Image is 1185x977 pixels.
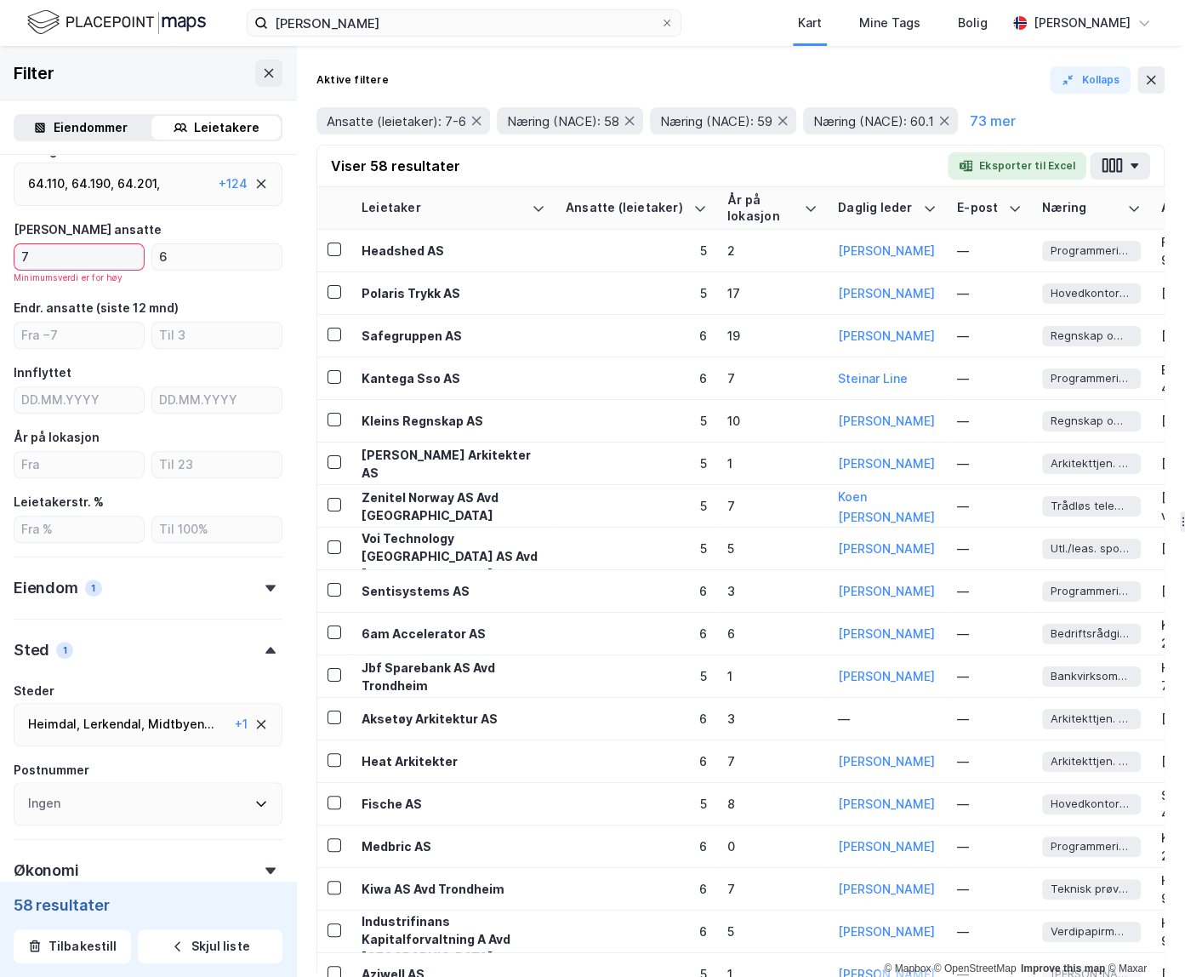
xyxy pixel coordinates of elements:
[957,200,1001,216] div: E-post
[194,117,259,138] div: Leietakere
[14,244,144,270] input: Fra 5
[362,529,545,583] div: Voi Technology [GEOGRAPHIC_DATA] AS Avd [GEOGRAPHIC_DATA]
[566,880,707,898] div: 6
[957,369,1022,387] div: —
[1051,284,1129,302] span: Hovedkontortjenester
[957,752,1022,770] div: —
[957,327,1022,345] div: —
[235,714,248,734] div: + 1
[152,517,282,542] input: Til 100%
[727,710,818,728] div: 3
[14,220,162,240] div: [PERSON_NAME] ansatte
[566,412,707,430] div: 5
[838,710,937,728] div: —
[268,10,660,36] input: Søk på adresse, matrikkel, gårdeiere, leietakere eller personer
[1051,327,1129,345] span: Regnskap og bokføring
[14,363,71,383] div: Innflyttet
[362,625,545,643] div: 6am Accelerator AS
[1051,540,1129,557] span: Utl./leas. sports- og fritidsutstyr
[1051,242,1129,260] span: Programmeringstjenester
[727,540,818,557] div: 5
[148,714,214,734] div: Midtbyen ...
[28,174,68,194] div: 64.110 ,
[14,323,144,348] input: Fra −7
[566,540,707,557] div: 5
[727,582,818,600] div: 3
[957,625,1022,643] div: —
[28,793,60,814] div: Ingen
[566,200,687,216] div: Ansatte (leietaker)
[1034,13,1131,33] div: [PERSON_NAME]
[56,642,73,659] div: 1
[14,517,144,542] input: Fra %
[566,752,707,770] div: 6
[859,13,920,33] div: Mine Tags
[727,284,818,302] div: 17
[1051,667,1129,685] span: Bankvirksomhet ellers
[1051,923,1129,940] span: Verdipapirmegling
[1051,369,1129,387] span: Programmeringstjenester
[152,323,282,348] input: Til 3
[727,242,818,260] div: 2
[566,497,707,515] div: 5
[14,492,104,512] div: Leietakerstr. %
[660,113,772,129] span: Næring (NACE): 59
[1051,582,1129,600] span: Programmeringstjenester
[1100,895,1185,977] iframe: Chat Widget
[83,714,145,734] div: Lerkendal ,
[54,117,128,138] div: Eiendommer
[152,452,282,477] input: Til 23
[362,659,545,694] div: Jbf Sparebank AS Avd Trondheim
[362,488,545,524] div: Zenitel Norway AS Avd [GEOGRAPHIC_DATA]
[14,760,89,780] div: Postnummer
[14,452,144,477] input: Fra
[957,242,1022,260] div: —
[884,963,931,974] a: Mapbox
[566,327,707,345] div: 6
[219,174,248,194] div: + 124
[138,929,282,963] button: Skjul liste
[957,667,1022,685] div: —
[27,8,206,37] img: logo.f888ab2527a4732fd821a326f86c7f29.svg
[362,837,545,855] div: Medbric AS
[798,13,822,33] div: Kart
[813,113,934,129] span: Næring (NACE): 60.1
[727,837,818,855] div: 0
[14,427,100,448] div: År på lokasjon
[957,837,1022,855] div: —
[1051,752,1129,770] span: Arkitekttjen. vedr. byggverk
[957,497,1022,515] div: —
[1051,412,1129,430] span: Regnskap og bokføring
[838,200,916,216] div: Daglig leder
[71,174,114,194] div: 64.190 ,
[28,714,80,734] div: Heimdal ,
[1051,837,1129,855] span: Programmeringstjenester
[566,667,707,685] div: 5
[1051,795,1129,813] span: Hovedkontortjenester
[362,880,545,898] div: Kiwa AS Avd Trondheim
[566,582,707,600] div: 6
[362,369,545,387] div: Kantega Sso AS
[566,369,707,387] div: 6
[727,752,818,770] div: 7
[957,540,1022,557] div: —
[727,667,818,685] div: 1
[14,895,282,916] div: 58 resultater
[566,242,707,260] div: 5
[1051,880,1129,898] span: Teknisk prøving og analyse
[152,244,282,270] input: Til 6
[727,454,818,472] div: 1
[362,795,545,813] div: Fische AS
[362,327,545,345] div: Safegruppen AS
[85,580,102,597] div: 1
[1050,66,1131,94] button: Kollaps
[362,412,545,430] div: Kleins Regnskap AS
[316,73,389,87] div: Aktive filtere
[965,110,1021,132] button: 73 mer
[957,284,1022,302] div: —
[14,60,54,87] div: Filter
[331,156,460,176] div: Viser 58 resultater
[362,912,545,966] div: Industrifinans Kapitalforvaltning A Avd [GEOGRAPHIC_DATA]
[957,795,1022,813] div: —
